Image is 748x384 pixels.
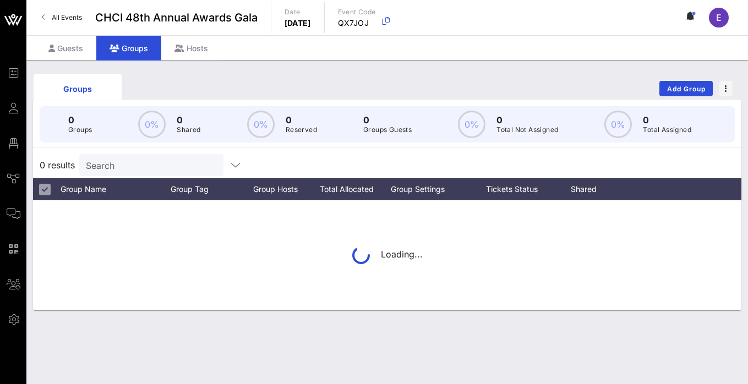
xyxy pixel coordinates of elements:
p: Reserved [286,124,317,135]
span: CHCI 48th Annual Awards Gala [95,9,258,26]
p: 0 [496,113,558,127]
span: 0 results [40,158,75,172]
p: 0 [363,113,412,127]
div: Guests [35,36,96,61]
p: Total Not Assigned [496,124,558,135]
div: Groups [96,36,161,61]
span: Add Group [667,85,706,93]
p: Groups Guests [363,124,412,135]
div: Total Allocated [314,178,391,200]
div: Group Hosts [248,178,314,200]
div: Group Settings [391,178,468,200]
a: All Events [35,9,89,26]
p: 0 [286,113,317,127]
div: Groups [42,83,113,95]
p: 0 [177,113,200,127]
p: QX7JOJ [338,18,376,29]
button: Add Group [659,81,713,96]
span: All Events [52,13,82,21]
p: Date [285,7,311,18]
p: Total Assigned [643,124,691,135]
p: 0 [68,113,92,127]
div: E [709,8,729,28]
p: Shared [177,124,200,135]
div: Group Name [61,178,171,200]
div: Loading... [352,246,423,264]
p: [DATE] [285,18,311,29]
p: 0 [643,113,691,127]
p: Groups [68,124,92,135]
div: Shared [556,178,622,200]
div: Tickets Status [468,178,556,200]
span: E [716,12,722,23]
div: Hosts [161,36,221,61]
p: Event Code [338,7,376,18]
div: Group Tag [171,178,248,200]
